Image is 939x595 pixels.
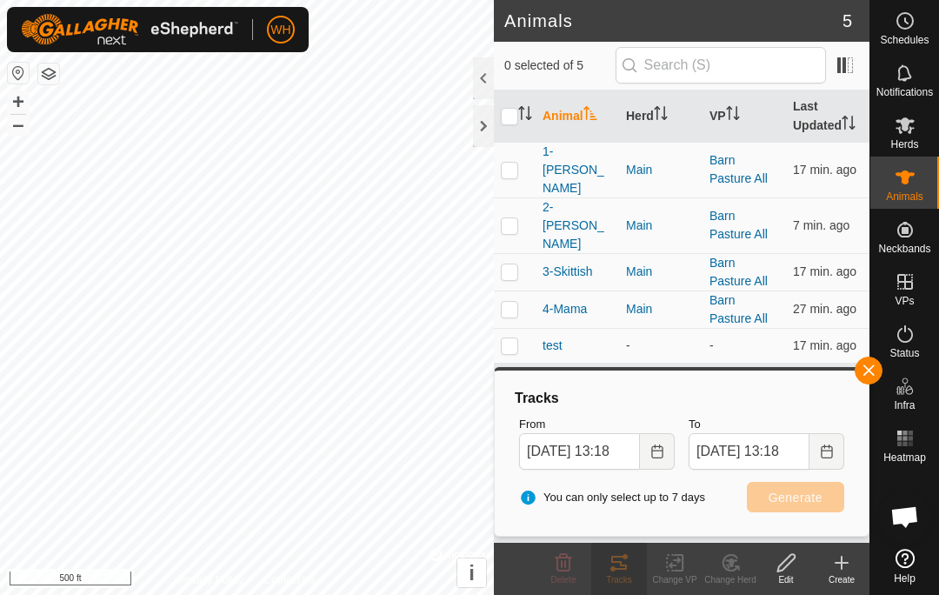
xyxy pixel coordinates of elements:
[519,416,675,433] label: From
[709,293,768,325] a: Barn Pasture All
[703,573,758,586] div: Change Herd
[270,21,290,39] span: WH
[543,198,612,253] span: 2-[PERSON_NAME]
[518,109,532,123] p-sorticon: Activate to sort
[583,109,597,123] p-sorticon: Activate to sort
[876,87,933,97] span: Notifications
[870,542,939,591] a: Help
[178,572,243,588] a: Privacy Policy
[551,575,576,585] span: Delete
[889,348,919,358] span: Status
[809,433,844,470] button: Choose Date
[543,263,593,281] span: 3-Skittish
[747,482,844,512] button: Generate
[890,139,918,150] span: Herds
[878,244,930,254] span: Neckbands
[8,63,29,84] button: Reset Map
[626,217,696,235] div: Main
[457,558,486,587] button: i
[543,337,563,355] span: test
[793,218,849,232] span: Sep 14, 2025 at 1:11 PM
[504,10,842,31] h2: Animals
[814,573,869,586] div: Create
[536,90,619,143] th: Animal
[626,337,696,355] div: -
[709,153,768,185] a: Barn Pasture All
[793,338,856,352] span: Sep 14, 2025 at 1:01 PM
[842,8,852,34] span: 5
[619,90,703,143] th: Herd
[264,572,316,588] a: Contact Us
[786,90,869,143] th: Last Updated
[640,433,675,470] button: Choose Date
[647,573,703,586] div: Change VP
[880,35,929,45] span: Schedules
[758,573,814,586] div: Edit
[469,561,475,585] span: i
[894,573,916,584] span: Help
[8,91,29,112] button: +
[894,400,915,411] span: Infra
[626,263,696,281] div: Main
[793,302,856,316] span: Sep 14, 2025 at 12:51 PM
[504,57,616,75] span: 0 selected of 5
[689,416,844,433] label: To
[626,161,696,179] div: Main
[842,118,856,132] p-sorticon: Activate to sort
[654,109,668,123] p-sorticon: Activate to sort
[703,90,786,143] th: VP
[793,264,856,278] span: Sep 14, 2025 at 1:01 PM
[616,47,826,84] input: Search (S)
[709,256,768,288] a: Barn Pasture All
[543,300,587,318] span: 4-Mama
[726,109,740,123] p-sorticon: Activate to sort
[8,114,29,135] button: –
[21,14,238,45] img: Gallagher Logo
[543,143,612,197] span: 1-[PERSON_NAME]
[886,191,923,202] span: Animals
[591,573,647,586] div: Tracks
[38,64,59,84] button: Map Layers
[709,338,714,352] app-display-virtual-paddock-transition: -
[512,388,851,409] div: Tracks
[883,452,926,463] span: Heatmap
[769,491,822,505] span: Generate
[879,491,931,543] div: Open chat
[895,296,914,306] span: VPs
[793,163,856,177] span: Sep 14, 2025 at 1:01 PM
[709,209,768,241] a: Barn Pasture All
[626,300,696,318] div: Main
[519,489,705,506] span: You can only select up to 7 days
